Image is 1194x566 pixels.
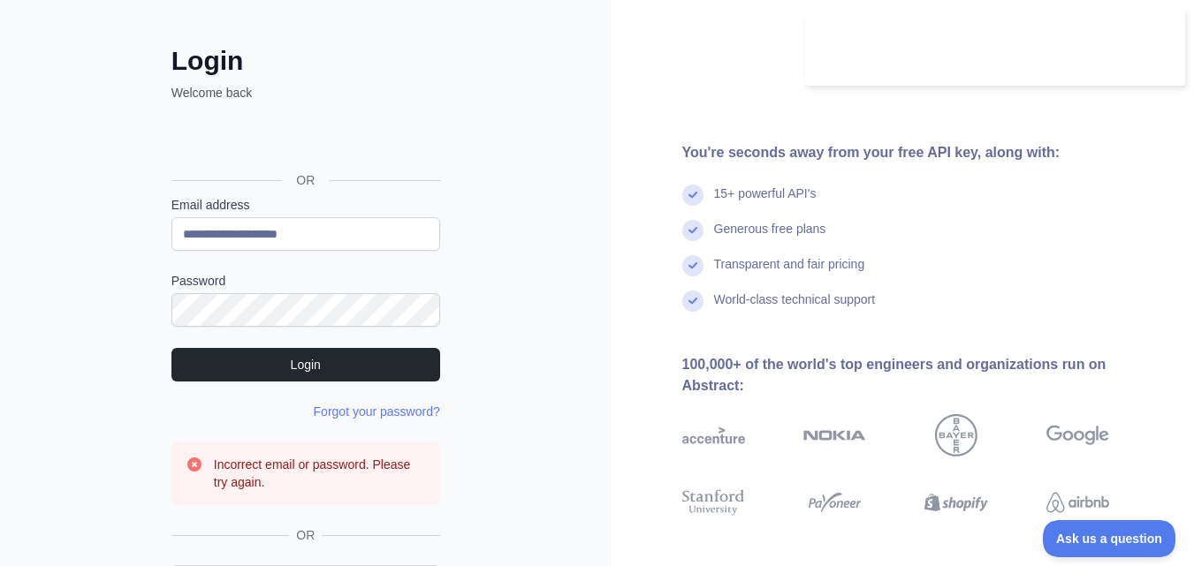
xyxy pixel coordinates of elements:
[924,487,987,518] img: shopify
[282,171,329,189] span: OR
[171,45,440,77] h2: Login
[171,348,440,381] button: Login
[682,220,703,241] img: check mark
[171,84,440,102] p: Welcome back
[171,272,440,290] label: Password
[682,142,1167,163] div: You're seconds away from your free API key, along with:
[803,414,866,457] img: nokia
[1046,414,1109,457] img: google
[171,196,440,214] label: Email address
[163,121,445,160] iframe: Sign in with Google Button
[935,414,977,457] img: bayer
[682,291,703,312] img: check mark
[289,526,322,544] span: OR
[714,291,876,326] div: World-class technical support
[714,255,865,291] div: Transparent and fair pricing
[682,185,703,206] img: check mark
[1046,487,1109,518] img: airbnb
[1043,520,1176,557] iframe: Toggle Customer Support
[314,404,440,419] a: Forgot your password?
[214,456,426,491] h3: Incorrect email or password. Please try again.
[714,220,826,255] div: Generous free plans
[682,414,745,457] img: accenture
[682,354,1167,396] div: 100,000+ of the world's top engineers and organizations run on Abstract:
[714,185,817,220] div: 15+ powerful API's
[682,255,703,276] img: check mark
[803,487,866,518] img: payoneer
[682,487,745,518] img: stanford university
